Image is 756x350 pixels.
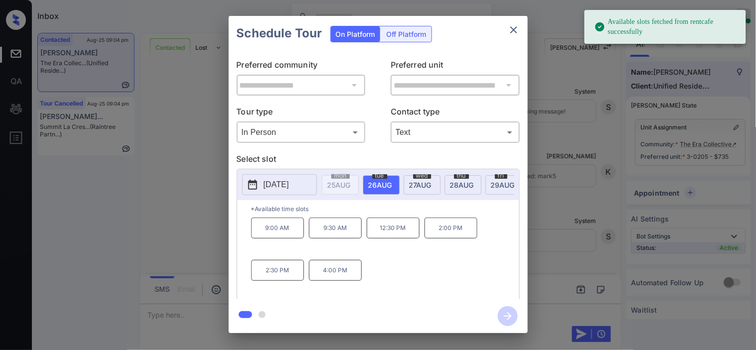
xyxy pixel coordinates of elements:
[264,179,289,191] p: [DATE]
[331,26,380,42] div: On Platform
[404,175,441,195] div: date-select
[372,173,387,179] span: tue
[237,153,520,169] p: Select slot
[491,181,515,189] span: 29 AUG
[309,218,362,238] p: 9:30 AM
[485,175,522,195] div: date-select
[595,13,738,41] div: Available slots fetched from rentcafe successfully
[251,218,304,238] p: 9:00 AM
[382,26,432,42] div: Off Platform
[445,175,481,195] div: date-select
[229,16,330,51] h2: Schedule Tour
[495,173,507,179] span: fri
[454,173,469,179] span: thu
[309,260,362,281] p: 4:00 PM
[450,181,474,189] span: 28 AUG
[237,59,366,75] p: Preferred community
[363,175,400,195] div: date-select
[492,303,524,329] button: btn-next
[391,106,520,121] p: Contact type
[237,106,366,121] p: Tour type
[367,218,420,238] p: 12:30 PM
[425,218,477,238] p: 2:00 PM
[368,181,392,189] span: 26 AUG
[409,181,432,189] span: 27 AUG
[239,124,363,140] div: In Person
[251,200,519,218] p: *Available time slots
[251,260,304,281] p: 2:30 PM
[413,173,431,179] span: wed
[391,59,520,75] p: Preferred unit
[504,20,524,40] button: close
[393,124,517,140] div: Text
[242,174,317,195] button: [DATE]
